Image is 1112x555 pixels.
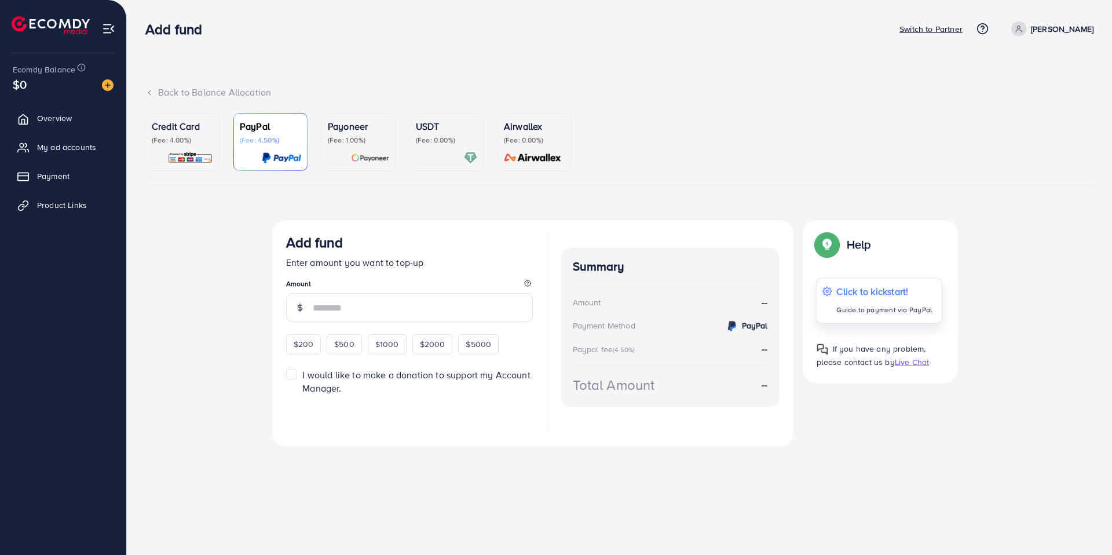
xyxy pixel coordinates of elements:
p: USDT [416,119,477,133]
p: (Fee: 1.00%) [328,136,389,145]
img: card [464,151,477,165]
a: Overview [9,107,118,130]
p: (Fee: 4.00%) [152,136,213,145]
a: [PERSON_NAME] [1007,21,1093,36]
h3: Add fund [286,234,343,251]
h4: Summary [573,260,768,274]
div: Paypal fee [573,344,639,355]
span: $500 [334,338,354,350]
p: PayPal [240,119,301,133]
div: Total Amount [573,375,655,395]
p: Airwallex [504,119,565,133]
div: Amount [573,297,601,308]
img: Popup guide [817,234,837,255]
span: I would like to make a donation to support my Account Manager. [302,368,530,395]
strong: -- [762,342,767,355]
p: (Fee: 0.00%) [504,136,565,145]
span: $5000 [466,338,491,350]
div: Payment Method [573,320,635,331]
p: Switch to Partner [899,22,963,36]
img: card [167,151,213,165]
span: Payment [37,170,69,182]
legend: Amount [286,279,533,293]
img: logo [12,16,90,34]
span: Overview [37,112,72,124]
span: $2000 [420,338,445,350]
h3: Add fund [145,21,211,38]
small: (4.50%) [613,345,635,355]
img: card [351,151,389,165]
p: Guide to payment via PayPal [836,303,932,317]
p: Credit Card [152,119,213,133]
span: If you have any problem, please contact us by [817,343,926,368]
p: (Fee: 0.00%) [416,136,477,145]
span: $1000 [375,338,399,350]
p: Enter amount you want to top-up [286,255,533,269]
span: My ad accounts [37,141,96,153]
strong: -- [762,378,767,392]
iframe: Chat [1063,503,1103,546]
span: $0 [13,76,27,93]
a: Payment [9,165,118,188]
p: (Fee: 4.50%) [240,136,301,145]
img: credit [725,319,739,333]
img: card [500,151,565,165]
p: Payoneer [328,119,389,133]
img: Popup guide [817,344,828,355]
img: menu [102,22,115,35]
p: Click to kickstart! [836,284,932,298]
p: Help [847,238,871,251]
a: Product Links [9,193,118,217]
span: Product Links [37,199,87,211]
strong: PayPal [742,320,768,331]
span: $200 [294,338,314,350]
span: Ecomdy Balance [13,64,75,75]
span: Live Chat [895,356,929,368]
img: card [262,151,301,165]
a: My ad accounts [9,136,118,159]
img: image [102,79,114,91]
p: [PERSON_NAME] [1031,22,1093,36]
strong: -- [762,296,767,309]
div: Back to Balance Allocation [145,86,1093,99]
